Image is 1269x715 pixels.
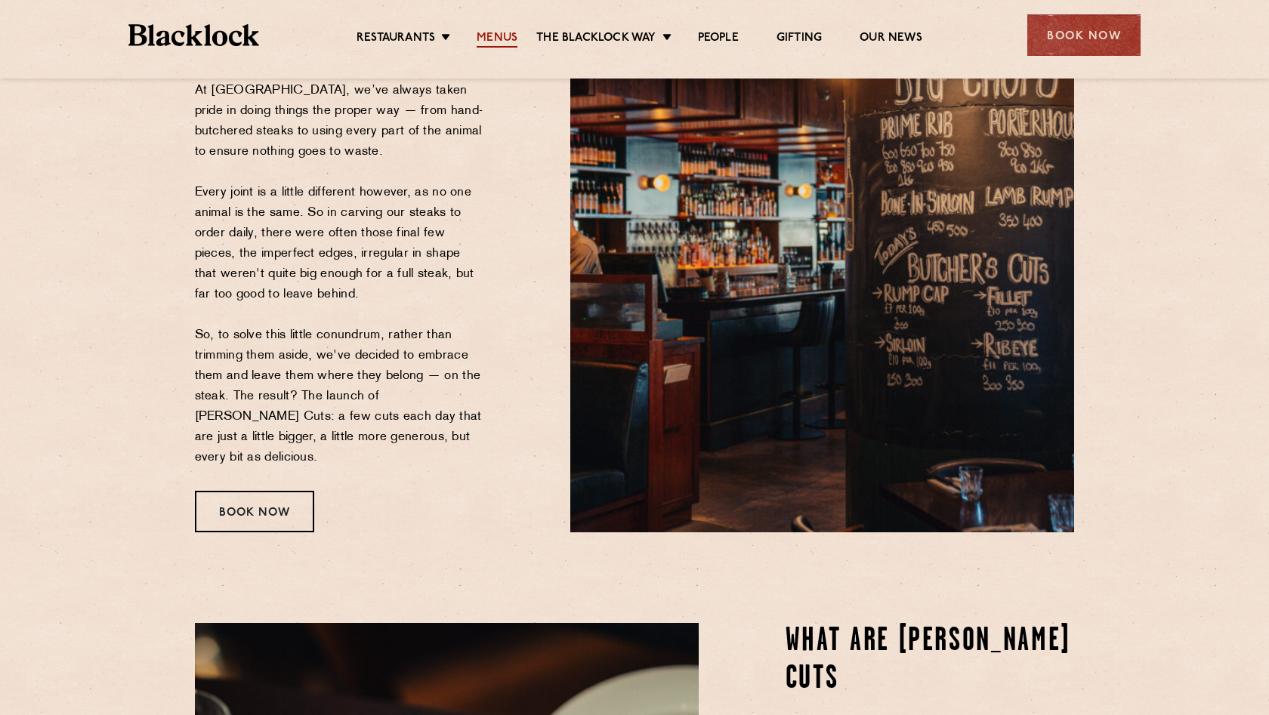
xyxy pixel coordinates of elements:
[195,81,484,468] p: At [GEOGRAPHIC_DATA], we’ve always taken pride in doing things the proper way — from hand-butcher...
[777,31,822,48] a: Gifting
[1027,14,1141,56] div: Book Now
[477,31,517,48] a: Menus
[357,31,435,48] a: Restaurants
[195,491,314,532] div: Book Now
[128,24,259,46] img: BL_Textured_Logo-footer-cropped.svg
[536,31,656,48] a: The Blacklock Way
[698,31,739,48] a: People
[786,623,1075,698] h2: What Are [PERSON_NAME] Cuts
[860,31,922,48] a: Our News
